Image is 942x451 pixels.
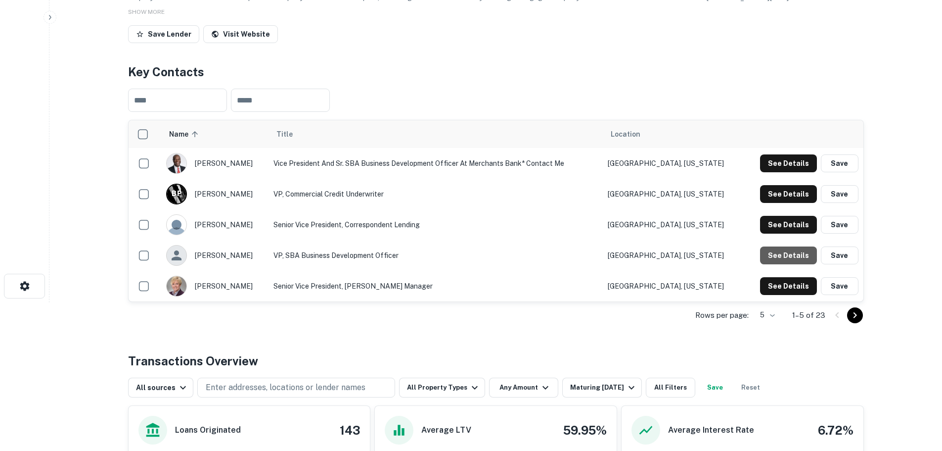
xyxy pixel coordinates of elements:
th: Title [269,120,603,148]
button: Go to next page [847,307,863,323]
h4: 59.95% [563,421,607,439]
span: SHOW MORE [128,8,165,15]
button: See Details [760,216,817,234]
td: Senior Vice President, Correspondent Lending [269,209,603,240]
iframe: Chat Widget [893,372,942,419]
div: All sources [136,382,189,394]
button: Save [821,216,858,234]
td: [GEOGRAPHIC_DATA], [US_STATE] [603,271,743,301]
td: [GEOGRAPHIC_DATA], [US_STATE] [603,209,743,240]
th: Location [603,120,743,148]
h4: Key Contacts [128,63,864,81]
span: Name [169,128,201,140]
div: 5 [753,308,776,322]
th: Name [161,120,269,148]
h4: 143 [340,421,360,439]
td: VP, Commercial Credit Underwriter [269,179,603,209]
td: Vice President and Sr. SBA Business Development Officer at Merchants Bank* Contact me [269,148,603,179]
button: See Details [760,247,817,264]
img: 1693923515752 [167,276,186,296]
h4: 6.72% [818,421,853,439]
span: Title [276,128,306,140]
button: All Filters [646,378,695,398]
h4: Transactions Overview [128,352,258,370]
button: Any Amount [489,378,558,398]
div: [PERSON_NAME] [166,214,264,235]
img: 9c8pery4andzj6ohjkjp54ma2 [167,215,186,235]
div: [PERSON_NAME] [166,153,264,174]
img: 1634653554737 [167,153,186,173]
a: Visit Website [203,25,278,43]
p: Enter addresses, locations or lender names [206,382,365,394]
p: 1–5 of 23 [792,309,825,321]
button: Save [821,247,858,264]
button: Save [821,277,858,295]
div: scrollable content [129,120,863,301]
p: B P [172,189,181,199]
h6: Average Interest Rate [668,424,754,436]
button: See Details [760,154,817,172]
div: [PERSON_NAME] [166,276,264,297]
div: [PERSON_NAME] [166,245,264,266]
button: See Details [760,277,817,295]
button: Enter addresses, locations or lender names [197,378,395,398]
h6: Loans Originated [175,424,241,436]
h6: Average LTV [421,424,471,436]
span: Location [611,128,640,140]
button: See Details [760,185,817,203]
button: All sources [128,378,193,398]
td: [GEOGRAPHIC_DATA], [US_STATE] [603,240,743,271]
td: [GEOGRAPHIC_DATA], [US_STATE] [603,148,743,179]
button: Save [821,154,858,172]
p: Rows per page: [695,309,749,321]
button: All Property Types [399,378,485,398]
div: [PERSON_NAME] [166,184,264,204]
button: Maturing [DATE] [562,378,642,398]
td: Senior Vice President, [PERSON_NAME] Manager [269,271,603,301]
div: Maturing [DATE] [570,382,637,394]
td: VP, SBA Business Development Officer [269,240,603,271]
button: Save Lender [128,25,199,43]
button: Reset [735,378,766,398]
td: [GEOGRAPHIC_DATA], [US_STATE] [603,179,743,209]
button: Save your search to get updates of matches that match your search criteria. [699,378,731,398]
button: Save [821,185,858,203]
